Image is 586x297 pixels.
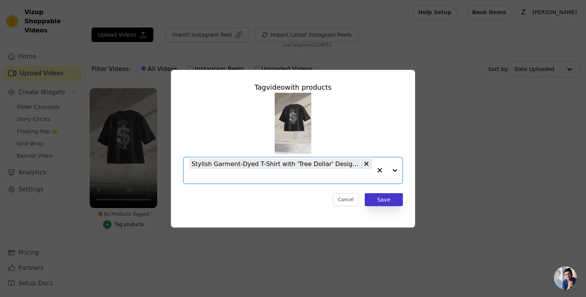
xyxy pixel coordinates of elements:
span: Stylish Garment-Dyed T-Shirt with 'Tree Dollar' Design, Casual Wear, Gift for Friends, Unique Gra... [192,159,361,169]
div: Tag video with products [183,82,403,93]
button: Cancel [333,193,359,206]
button: Save [365,193,403,206]
a: Open de chat [554,266,577,289]
img: reel-preview-rs43sn-u3.myshopify.com-3698979041650623248_76604411973.jpeg [275,93,311,154]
